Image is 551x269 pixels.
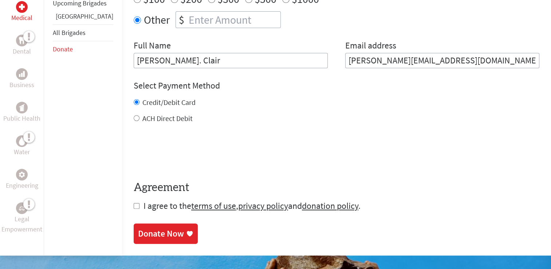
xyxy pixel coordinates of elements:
img: Legal Empowerment [19,206,25,210]
p: Public Health [3,113,40,124]
iframe: reCAPTCHA [134,138,244,167]
p: Dental [13,46,31,56]
img: Medical [19,4,25,10]
a: Legal EmpowermentLegal Empowerment [1,202,42,234]
p: Business [9,80,34,90]
div: Water [16,135,28,147]
a: privacy policy [238,200,288,211]
a: DentalDental [13,35,31,56]
p: Legal Empowerment [1,214,42,234]
a: donation policy [302,200,358,211]
div: Legal Empowerment [16,202,28,214]
a: EngineeringEngineering [6,169,38,191]
a: terms of use [191,200,236,211]
img: Engineering [19,172,25,178]
h4: Select Payment Method [134,80,539,91]
li: Guatemala [53,11,113,24]
img: Dental [19,37,25,44]
span: I agree to the , and . [143,200,361,211]
label: Credit/Debit Card [142,98,196,107]
label: Full Name [134,40,171,53]
div: Public Health [16,102,28,113]
div: Business [16,68,28,80]
div: Engineering [16,169,28,180]
label: ACH Direct Debit [142,114,193,123]
a: All Brigades [53,28,86,37]
a: BusinessBusiness [9,68,34,90]
div: Donate Now [138,228,184,239]
a: [GEOGRAPHIC_DATA] [56,12,113,20]
input: Enter Full Name [134,53,328,68]
div: $ [176,12,187,28]
p: Engineering [6,180,38,191]
h4: Agreement [134,181,539,194]
div: Dental [16,35,28,46]
input: Enter Amount [187,12,280,28]
label: Other [144,11,170,28]
a: Donate [53,45,73,53]
p: Medical [11,13,32,23]
li: Donate [53,41,113,57]
input: Your Email [345,53,539,68]
p: Water [14,147,30,157]
a: MedicalMedical [11,1,32,23]
img: Business [19,71,25,77]
li: All Brigades [53,24,113,41]
a: WaterWater [14,135,30,157]
a: Donate Now [134,223,198,244]
div: Medical [16,1,28,13]
img: Public Health [19,104,25,111]
label: Email address [345,40,396,53]
a: Public HealthPublic Health [3,102,40,124]
img: Water [19,137,25,145]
